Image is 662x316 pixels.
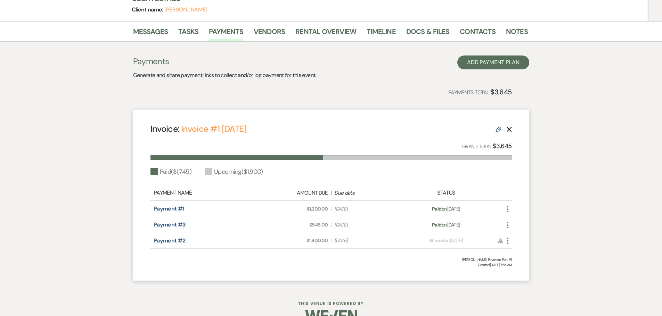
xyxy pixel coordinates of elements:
[264,189,328,197] div: Amount Due
[254,26,285,41] a: Vendors
[402,221,490,229] div: on [DATE]
[330,221,331,229] span: |
[205,167,263,177] div: Upcoming ( $1,900 )
[462,141,512,151] p: Grand Total:
[264,237,328,244] span: $1,900.00
[432,206,441,212] span: Paid
[334,189,398,197] div: Due date
[264,221,328,229] span: $545.00
[334,237,398,244] span: [DATE]
[402,237,490,244] div: on [DATE]
[150,123,246,135] h4: Invoice:
[492,142,512,150] strong: $3,645
[181,123,246,135] a: Invoice #1 [DATE]
[264,205,328,213] span: $1,200.00
[406,26,449,41] a: Docs & Files
[178,26,198,41] a: Tasks
[133,71,316,80] p: Generate and share payment links to collect and/or log payment for this event.
[429,237,444,244] span: Shared
[132,6,165,13] span: Client name:
[330,205,331,213] span: |
[402,205,490,213] div: on [DATE]
[154,221,186,228] a: Payment #3
[295,26,356,41] a: Rental Overview
[432,222,441,228] span: Paid
[150,262,512,267] span: Created: [DATE] 11:55 AM
[367,26,396,41] a: Timeline
[133,55,316,67] h3: Payments
[334,221,398,229] span: [DATE]
[154,205,185,212] a: Payment #1
[506,26,528,41] a: Notes
[164,7,207,12] button: [PERSON_NAME]
[260,189,402,197] div: |
[490,87,512,96] strong: $3,645
[154,189,260,197] div: Payment Name
[150,257,512,262] div: [PERSON_NAME] Payment Plan #1
[330,237,331,244] span: |
[154,237,186,244] a: Payment #2
[460,26,496,41] a: Contacts
[402,189,490,197] div: Status
[457,55,529,69] button: Add Payment Plan
[209,26,243,41] a: Payments
[448,86,512,97] p: Payments Total:
[133,26,168,41] a: Messages
[334,205,398,213] span: [DATE]
[150,167,191,177] div: Paid ( $1,745 )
